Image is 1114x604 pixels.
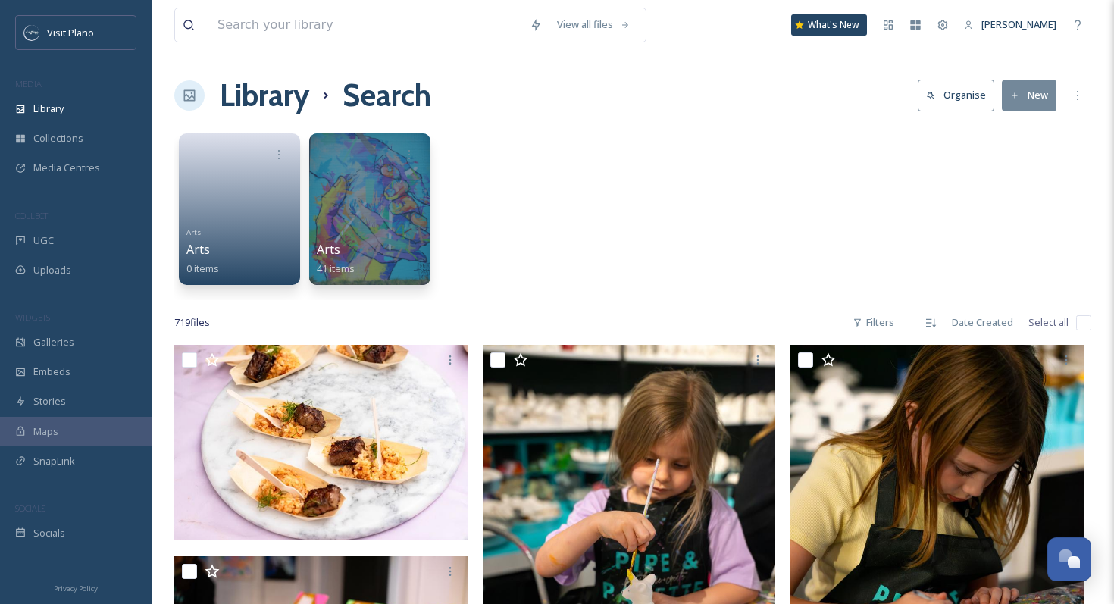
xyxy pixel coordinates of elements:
[54,584,98,593] span: Privacy Policy
[174,315,210,330] span: 719 file s
[33,394,66,408] span: Stories
[24,25,39,40] img: images.jpeg
[174,345,468,540] img: Plano Food + Wine Festival 2024 (1).jpg
[15,311,50,323] span: WIDGETS
[1047,537,1091,581] button: Open Chat
[1028,315,1069,330] span: Select all
[33,424,58,439] span: Maps
[549,10,638,39] a: View all files
[343,73,431,118] h1: Search
[956,10,1064,39] a: [PERSON_NAME]
[186,227,201,237] span: Arts
[47,26,94,39] span: Visit Plano
[220,73,309,118] a: Library
[54,578,98,596] a: Privacy Policy
[33,233,54,248] span: UGC
[317,243,355,275] a: Arts41 items
[791,14,867,36] a: What's New
[186,261,219,275] span: 0 items
[15,502,45,514] span: SOCIALS
[981,17,1056,31] span: [PERSON_NAME]
[33,102,64,116] span: Library
[33,454,75,468] span: SnapLink
[918,80,1002,111] a: Organise
[186,241,210,258] span: Arts
[186,224,219,275] a: ArtsArts0 items
[1002,80,1056,111] button: New
[317,261,355,275] span: 41 items
[317,241,340,258] span: Arts
[845,308,902,337] div: Filters
[15,78,42,89] span: MEDIA
[33,263,71,277] span: Uploads
[15,210,48,221] span: COLLECT
[33,131,83,146] span: Collections
[33,365,70,379] span: Embeds
[944,308,1021,337] div: Date Created
[210,8,522,42] input: Search your library
[33,335,74,349] span: Galleries
[918,80,994,111] button: Organise
[33,526,65,540] span: Socials
[33,161,100,175] span: Media Centres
